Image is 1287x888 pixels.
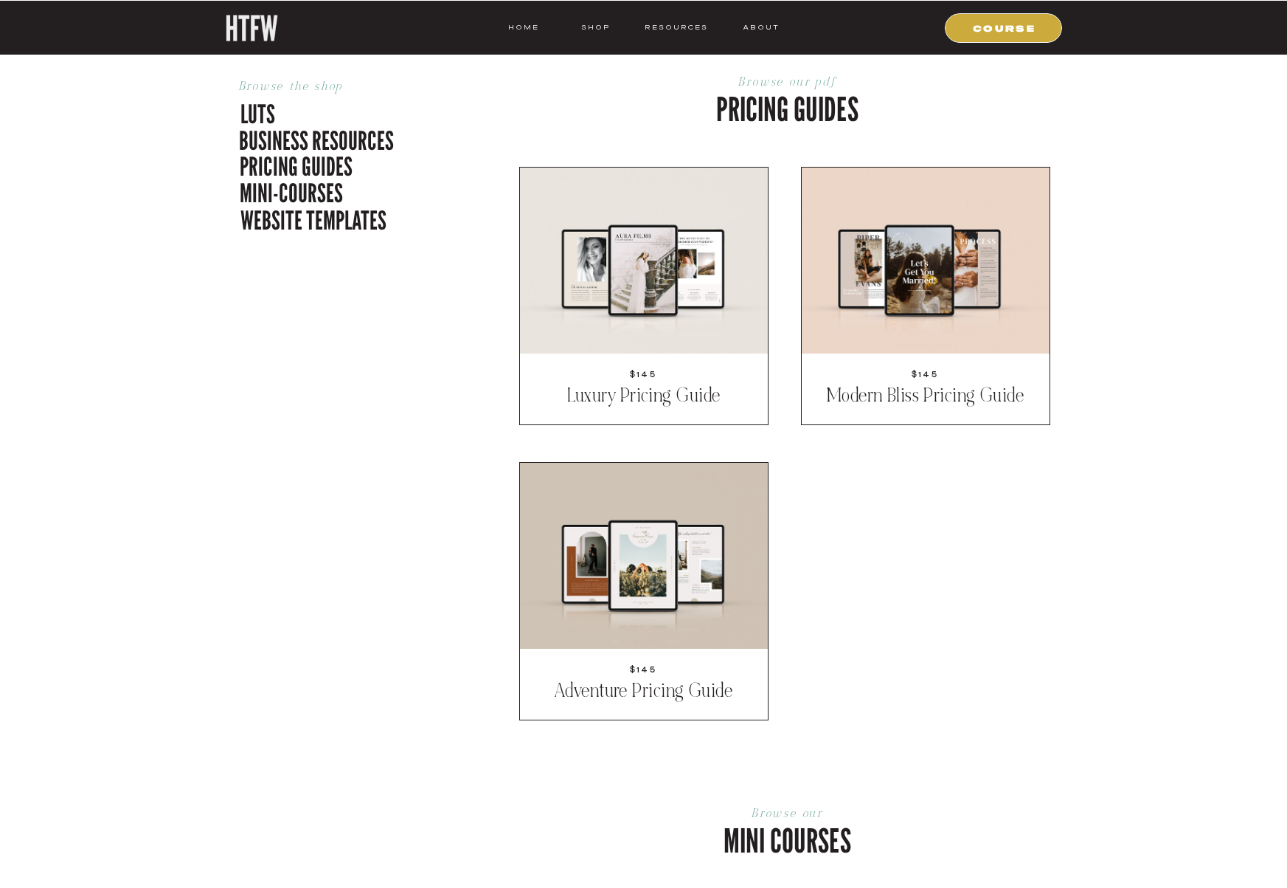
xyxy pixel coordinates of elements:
[639,21,708,34] a: resources
[555,805,1021,823] p: Browse our
[240,202,390,233] a: website templates
[742,21,780,34] a: ABOUT
[555,817,1021,860] p: mini courses
[567,21,625,34] a: shop
[508,21,539,34] a: HOME
[538,385,750,410] a: Luxury Pricing Guide
[240,148,429,179] a: pricing guides
[555,86,1021,128] p: pricing guides
[239,78,463,96] p: Browse the shop
[538,663,750,678] a: $145
[954,21,1055,34] a: COURSE
[819,368,1032,382] a: $145
[538,368,750,382] a: $145
[240,96,390,127] a: luts
[555,74,1021,92] p: Browse our pdf
[819,385,1032,410] a: Modern Bliss Pricing Guide
[538,680,750,705] a: Adventure Pricing Guide
[240,175,407,206] a: mini-courses
[239,123,411,154] a: business resources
